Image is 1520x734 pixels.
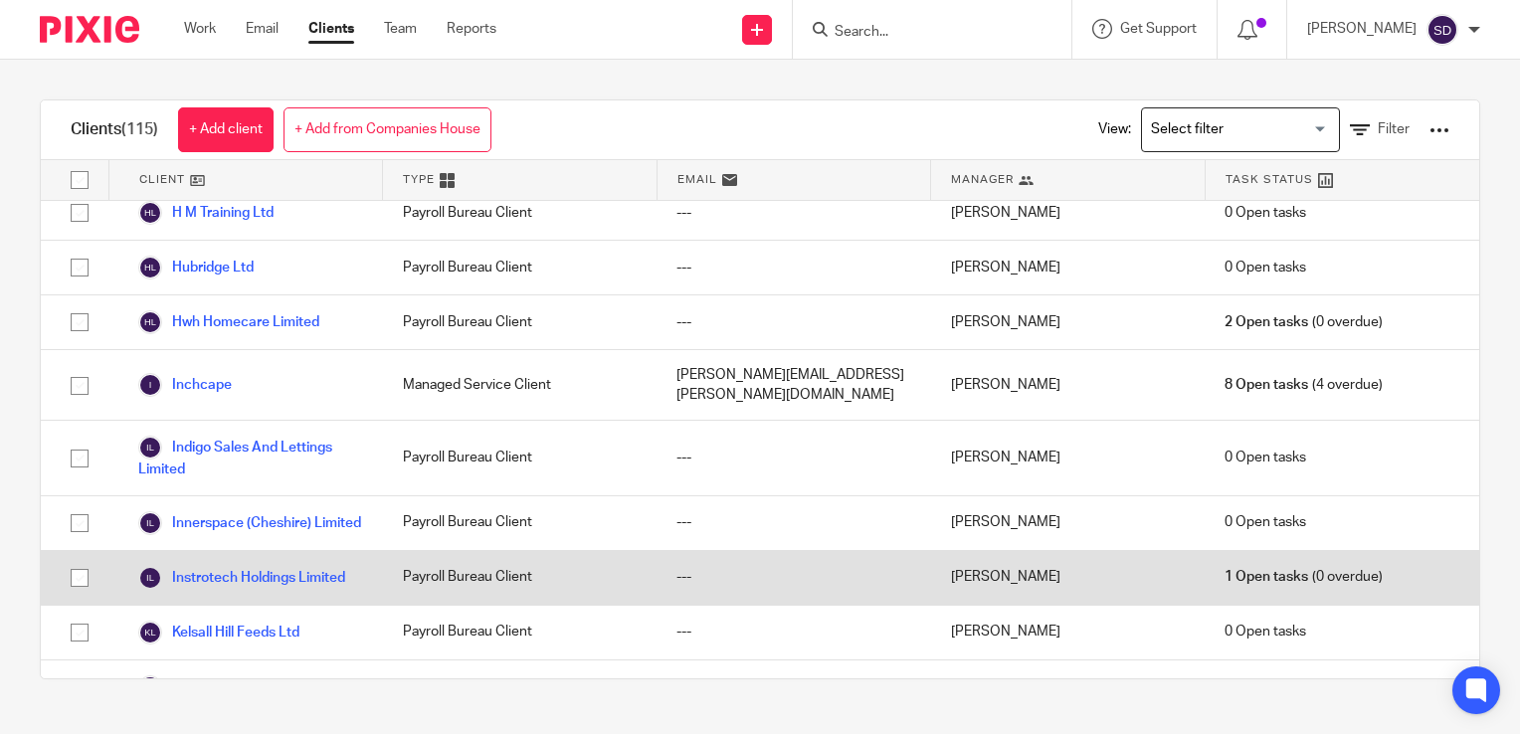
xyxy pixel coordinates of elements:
div: Payroll Bureau Client [383,186,658,240]
div: --- [657,606,931,659]
div: View: [1068,100,1449,159]
input: Search [833,24,1012,42]
div: [PERSON_NAME] [931,350,1206,421]
a: H M Training Ltd [138,201,274,225]
h1: Clients [71,119,158,140]
span: 0 Open tasks [1225,203,1306,223]
a: Indigo Sales And Lettings Limited [138,436,363,479]
span: 0 Open tasks [1225,622,1306,642]
a: Inchcape [138,373,232,397]
a: Clients [308,19,354,39]
span: 0 Open tasks [1225,448,1306,467]
a: + Add from Companies House [284,107,491,152]
div: --- [657,496,931,550]
p: [PERSON_NAME] [1307,19,1417,39]
span: 0 Open tasks [1225,258,1306,277]
a: Keynote Mortgage Solutions Limited [138,675,363,719]
a: Innerspace (Cheshire) Limited [138,511,361,535]
div: [PERSON_NAME] [931,496,1206,550]
img: svg%3E [138,511,162,535]
span: Type [403,171,435,188]
div: [PERSON_NAME][EMAIL_ADDRESS][PERSON_NAME][DOMAIN_NAME] [657,350,931,421]
div: --- [657,186,931,240]
img: svg%3E [138,310,162,334]
a: Work [184,19,216,39]
a: Instrotech Holdings Limited [138,566,345,590]
div: [PERSON_NAME] [931,241,1206,294]
a: Email [246,19,279,39]
div: --- [657,551,931,605]
input: Search for option [1144,112,1328,147]
a: Hwh Homecare Limited [138,310,319,334]
a: Kelsall Hill Feeds Ltd [138,621,299,644]
input: Select all [61,161,98,199]
img: svg%3E [138,201,162,225]
div: Payroll Bureau Client [383,295,658,349]
span: Filter [1378,122,1410,136]
div: Payroll Bureau Client [383,241,658,294]
div: [PERSON_NAME] [931,295,1206,349]
div: --- [657,660,931,734]
div: --- [657,421,931,494]
span: 2 Open tasks [1225,312,1308,332]
div: --- [657,241,931,294]
a: + Add client [178,107,274,152]
img: Pixie [40,16,139,43]
a: Reports [447,19,496,39]
div: Payroll Bureau Client [383,421,658,494]
span: Task Status [1226,171,1313,188]
span: (115) [121,121,158,137]
div: Payroll Bureau Client [383,660,658,734]
img: svg%3E [138,373,162,397]
div: [PERSON_NAME] [931,186,1206,240]
span: (0 overdue) [1225,567,1382,587]
a: Team [384,19,417,39]
div: [PERSON_NAME] [931,606,1206,659]
div: [PERSON_NAME] [931,551,1206,605]
img: svg%3E [138,566,162,590]
img: svg%3E [138,675,162,699]
div: --- [657,295,931,349]
span: 8 Open tasks [1225,375,1308,395]
div: Payroll Bureau Client [383,496,658,550]
div: [PERSON_NAME] [931,660,1206,734]
img: svg%3E [138,436,162,459]
span: 1 Open tasks [1225,567,1308,587]
img: svg%3E [1426,14,1458,46]
img: svg%3E [138,256,162,279]
span: Client [139,171,185,188]
span: (0 overdue) [1225,312,1382,332]
div: Payroll Bureau Client [383,606,658,659]
div: Managed Service Client [383,350,658,421]
img: svg%3E [138,621,162,644]
span: (4 overdue) [1225,375,1382,395]
span: Email [677,171,717,188]
span: Manager [951,171,1014,188]
div: [PERSON_NAME] [931,421,1206,494]
div: Payroll Bureau Client [383,551,658,605]
div: Search for option [1141,107,1340,152]
span: 0 Open tasks [1225,512,1306,532]
span: Get Support [1120,22,1197,36]
a: Hubridge Ltd [138,256,254,279]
